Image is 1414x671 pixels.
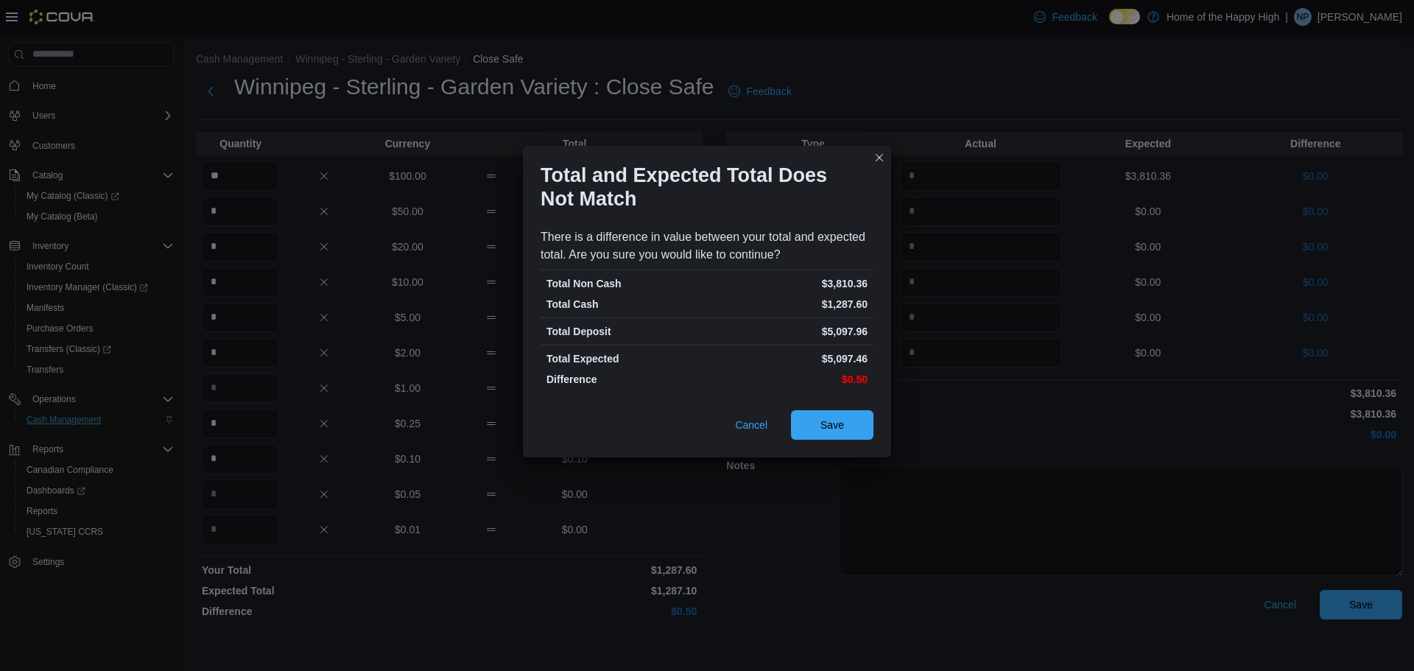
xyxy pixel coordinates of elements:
[546,351,704,366] p: Total Expected
[546,276,704,291] p: Total Non Cash
[710,297,868,312] p: $1,287.60
[710,372,868,387] p: $0.50
[735,418,767,432] span: Cancel
[541,164,862,211] h1: Total and Expected Total Does Not Match
[546,297,704,312] p: Total Cash
[820,418,844,432] span: Save
[710,324,868,339] p: $5,097.96
[541,228,873,264] div: There is a difference in value between your total and expected total. Are you sure you would like...
[729,410,773,440] button: Cancel
[710,276,868,291] p: $3,810.36
[870,149,888,166] button: Closes this modal window
[546,372,704,387] p: Difference
[546,324,704,339] p: Total Deposit
[791,410,873,440] button: Save
[710,351,868,366] p: $5,097.46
